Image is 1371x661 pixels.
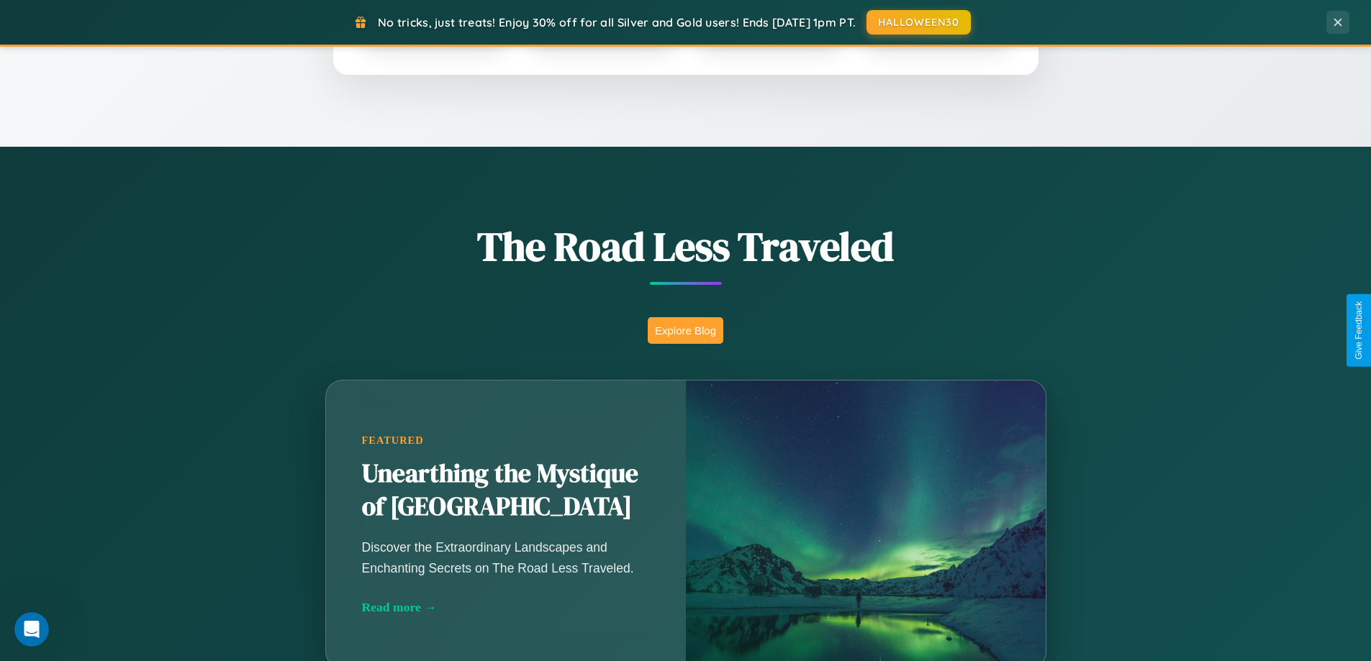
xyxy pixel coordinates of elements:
span: No tricks, just treats! Enjoy 30% off for all Silver and Gold users! Ends [DATE] 1pm PT. [378,15,856,29]
h1: The Road Less Traveled [254,219,1118,274]
iframe: Intercom live chat [14,612,49,647]
p: Discover the Extraordinary Landscapes and Enchanting Secrets on The Road Less Traveled. [362,537,650,578]
div: Featured [362,434,650,447]
div: Give Feedback [1354,301,1364,360]
button: HALLOWEEN30 [867,10,971,35]
h2: Unearthing the Mystique of [GEOGRAPHIC_DATA] [362,457,650,524]
div: Read more → [362,600,650,615]
button: Explore Blog [648,317,723,344]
